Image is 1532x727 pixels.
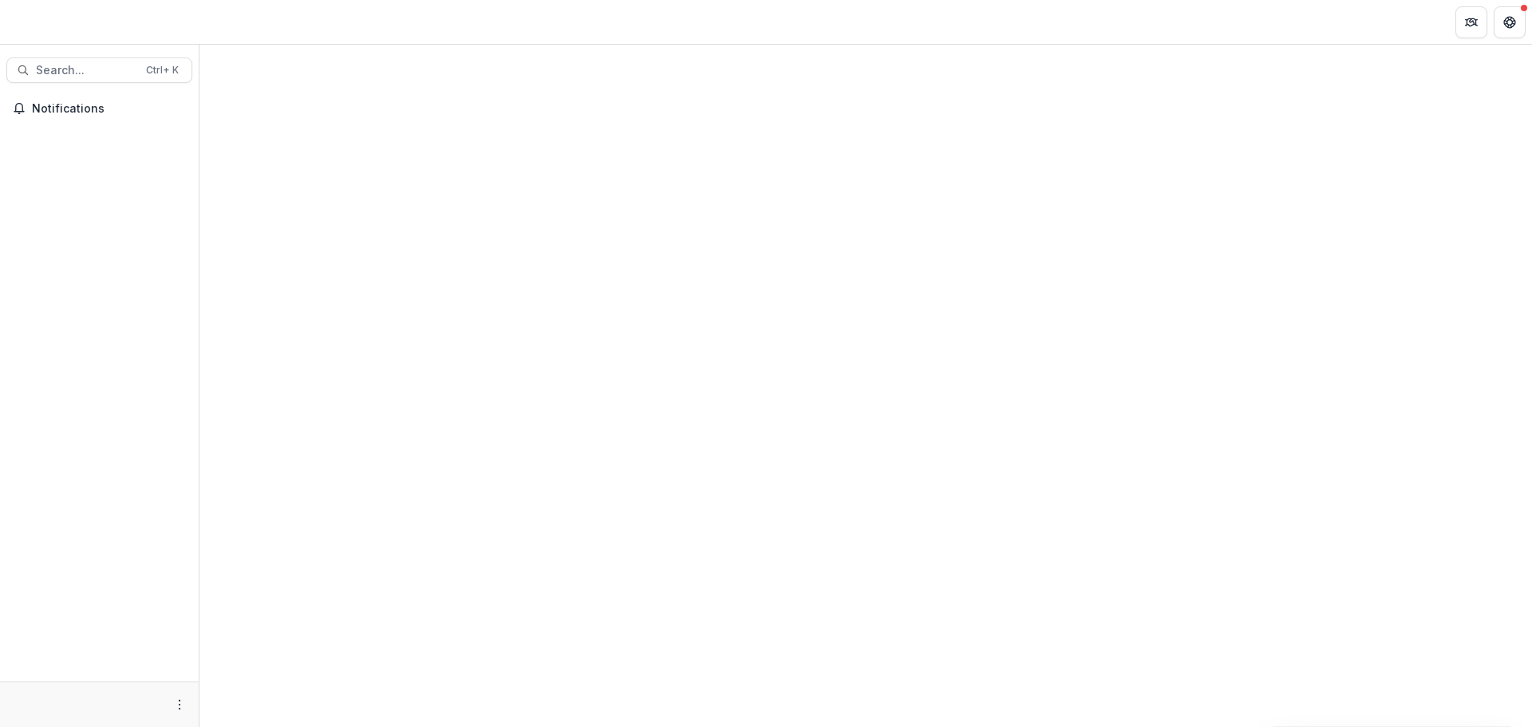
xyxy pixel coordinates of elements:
[1494,6,1526,38] button: Get Help
[6,57,192,83] button: Search...
[6,96,192,121] button: Notifications
[143,61,182,79] div: Ctrl + K
[1455,6,1487,38] button: Partners
[32,102,186,116] span: Notifications
[36,64,136,77] span: Search...
[170,695,189,714] button: More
